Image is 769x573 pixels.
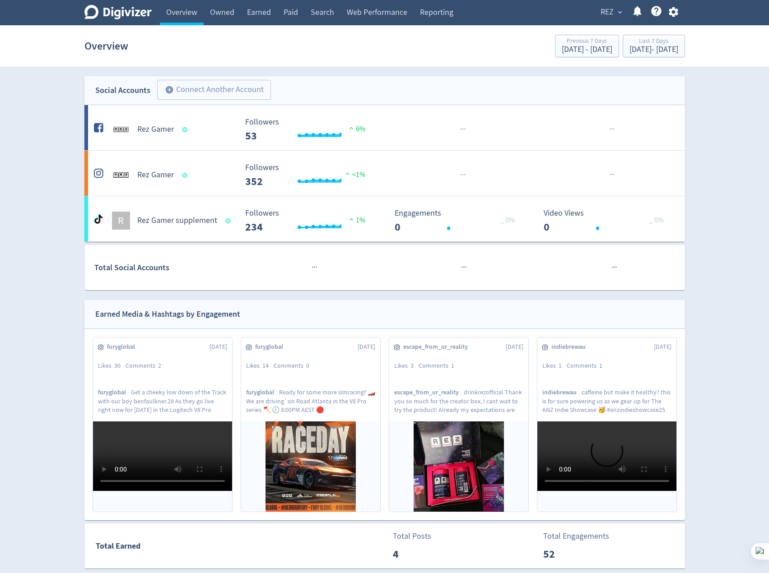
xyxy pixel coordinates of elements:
[601,5,614,19] span: REZ
[616,8,624,16] span: expand_more
[562,46,612,54] div: [DATE] - [DATE]
[623,35,685,57] button: Last 7 Days[DATE]- [DATE]
[629,46,678,54] div: [DATE] - [DATE]
[597,5,625,19] button: REZ
[629,38,678,46] div: Last 7 Days
[182,127,190,132] span: Data last synced: 1 Sep 2025, 8:02pm (AEST)
[555,35,619,57] button: Previous 7 Days[DATE] - [DATE]
[84,32,128,60] h1: Overview
[182,173,190,178] span: Data last synced: 1 Sep 2025, 8:02pm (AEST)
[225,218,233,223] span: Data last synced: 1 Sep 2025, 4:01pm (AEST)
[562,38,612,46] div: Previous 7 Days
